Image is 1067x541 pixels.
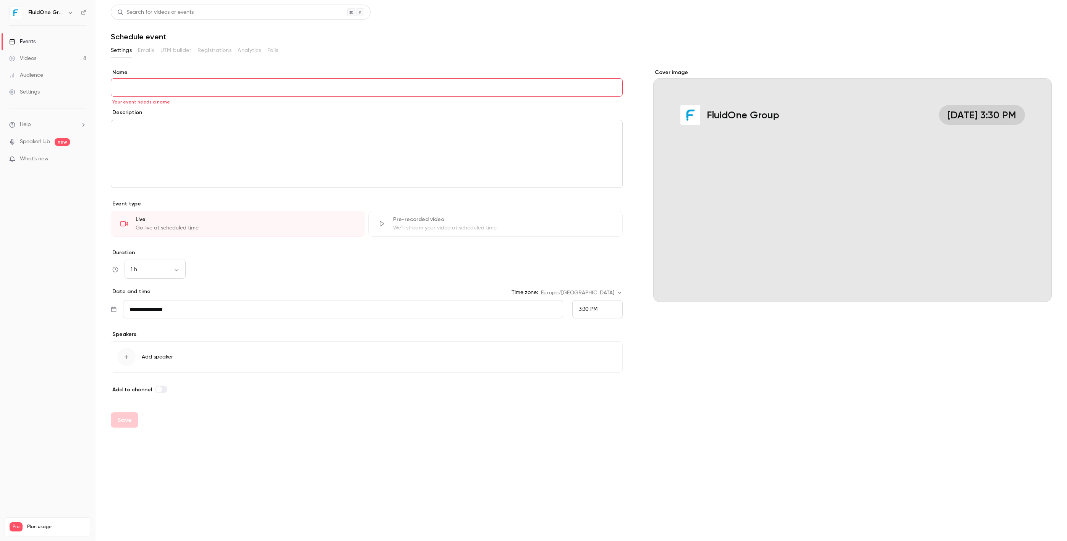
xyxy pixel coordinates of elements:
[512,289,538,296] label: Time zone:
[111,200,623,208] p: Event type
[653,69,1052,76] label: Cover image
[393,216,613,223] div: Pre-recorded video
[541,289,623,297] div: Europe/[GEOGRAPHIC_DATA]
[10,522,23,531] span: Pro
[111,341,623,373] button: Add speaker
[111,120,623,188] section: description
[9,55,36,62] div: Videos
[112,386,152,393] span: Add to channel
[9,121,86,129] li: help-dropdown-opener
[368,211,623,237] div: Pre-recorded videoWe'll stream your video at scheduled time
[77,156,86,163] iframe: Noticeable Trigger
[111,331,623,338] p: Speakers
[9,88,40,96] div: Settings
[111,211,365,237] div: LiveGo live at scheduled time
[117,8,194,16] div: Search for videos or events
[136,224,356,232] div: Go live at scheduled time
[20,155,49,163] span: What's new
[142,353,173,361] span: Add speaker
[9,71,43,79] div: Audience
[27,524,86,530] span: Plan usage
[572,300,623,318] div: From
[28,9,64,16] h6: FluidOne Group
[55,138,70,146] span: new
[136,216,356,223] div: Live
[267,47,278,55] span: Polls
[111,249,623,257] label: Duration
[393,224,613,232] div: We'll stream your video at scheduled time
[111,44,132,57] button: Settings
[10,6,22,19] img: FluidOne Group
[20,121,31,129] span: Help
[9,38,36,45] div: Events
[138,47,154,55] span: Emails
[579,307,597,312] span: 3:30 PM
[111,120,622,187] div: editor
[238,47,261,55] span: Analytics
[20,138,50,146] a: SpeakerHub
[198,47,232,55] span: Registrations
[111,69,623,76] label: Name
[653,69,1052,302] section: Cover image
[111,32,1052,41] h1: Schedule event
[160,47,191,55] span: UTM builder
[112,99,170,105] span: Your event needs a name
[111,288,151,296] p: Date and time
[125,266,186,273] div: 1 h
[111,109,142,116] label: Description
